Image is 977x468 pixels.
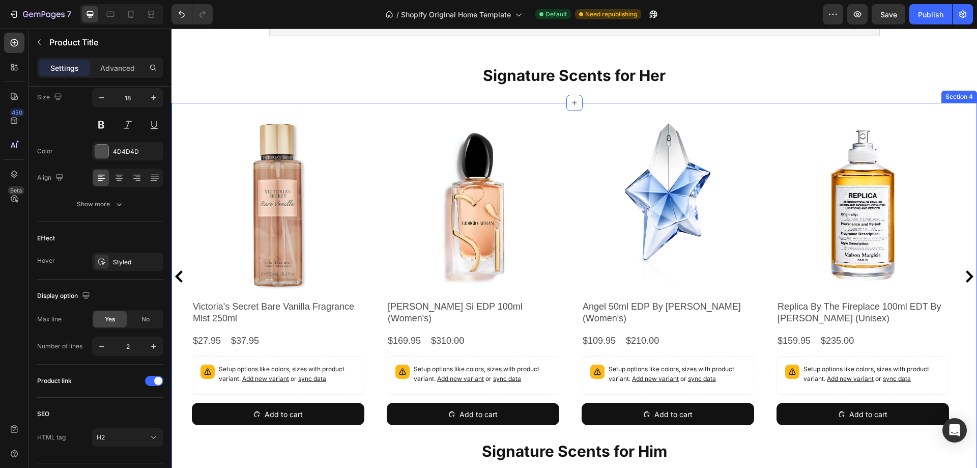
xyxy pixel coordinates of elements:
[37,256,55,265] div: Hover
[37,342,82,351] div: Number of lines
[4,4,76,24] button: 7
[215,306,250,319] div: $169.95
[8,186,24,195] div: Beta
[97,433,105,441] span: H2
[266,346,312,354] span: Add new variant
[37,433,66,442] div: HTML tag
[909,4,952,24] button: Publish
[678,379,716,392] div: Add to cart
[585,10,637,19] span: Need republishing
[453,306,489,319] div: $210.00
[215,271,388,297] h2: [PERSON_NAME] Si EDP 100ml (Women's)
[396,9,399,20] span: /
[37,234,55,243] div: Effect
[113,258,161,267] div: Styled
[105,315,115,324] span: Yes
[410,271,583,297] a: Angel 50ml EDP By Thierry Mugler (Women's)
[648,306,683,319] div: $235.00
[942,418,967,443] div: Open Intercom Messenger
[37,409,49,419] div: SEO
[605,374,778,397] button: Add to cart
[605,271,778,297] a: Replica By The Fireplace 100ml EDT By Maison Margiela (Unisex)
[113,147,161,156] div: 4D4D4D
[605,91,778,263] img: Replica By The Fireplace 100ml EDT By Maison Margiela (Unisex)
[410,271,583,297] h2: Angel 50ml EDP By [PERSON_NAME] (Women's)
[516,346,544,354] span: sync data
[410,91,583,263] a: Angel 50ml EDP By Thierry Mugler (Women's)
[702,346,739,354] span: or
[242,336,379,355] p: Setup options like colors, sizes with product variant.
[711,346,739,354] span: sync data
[545,10,567,19] span: Default
[10,108,24,117] div: 450
[37,195,163,213] button: Show more
[312,346,350,354] span: or
[410,306,445,319] div: $109.95
[37,171,66,185] div: Align
[67,8,71,20] p: 7
[655,346,702,354] span: Add new variant
[37,315,62,324] div: Max line
[410,91,583,263] img: Angel EDP 50ml Refillable
[605,271,778,297] h2: Replica By The Fireplace 100ml EDT By [PERSON_NAME] (Unisex)
[49,36,159,48] p: Product Title
[401,9,511,20] span: Shopify Original Home Template
[37,289,92,303] div: Display option
[483,379,521,392] div: Add to cart
[792,242,804,254] button: Carousel Next Arrow
[171,4,213,24] div: Undo/Redo
[215,271,388,297] a: Giorgio Armani Si EDP 100ml (Women's)
[918,9,943,20] div: Publish
[171,29,977,468] iframe: To enrich screen reader interactions, please activate Accessibility in Grammarly extension settings
[37,376,72,386] div: Product link
[605,306,640,319] div: $159.95
[92,428,163,447] button: H2
[772,64,803,73] div: Section 4
[50,63,79,73] p: Settings
[141,315,150,324] span: No
[215,374,388,397] button: Add to cart
[880,10,897,19] span: Save
[215,91,388,263] img: Giorgio Armani Si Eau De Parfum 100ml
[215,91,388,263] a: Giorgio Armani Si EDP 100ml (Women's)
[288,379,326,392] div: Add to cart
[100,63,135,73] p: Advanced
[507,346,544,354] span: or
[461,346,507,354] span: Add new variant
[632,336,769,355] p: Setup options like colors, sizes with product variant.
[410,374,583,397] button: Add to cart
[322,346,350,354] span: sync data
[258,306,294,319] div: $310.00
[37,147,53,156] div: Color
[437,336,574,355] p: Setup options like colors, sizes with product variant.
[77,199,124,209] div: Show more
[872,4,905,24] button: Save
[37,91,64,104] div: Size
